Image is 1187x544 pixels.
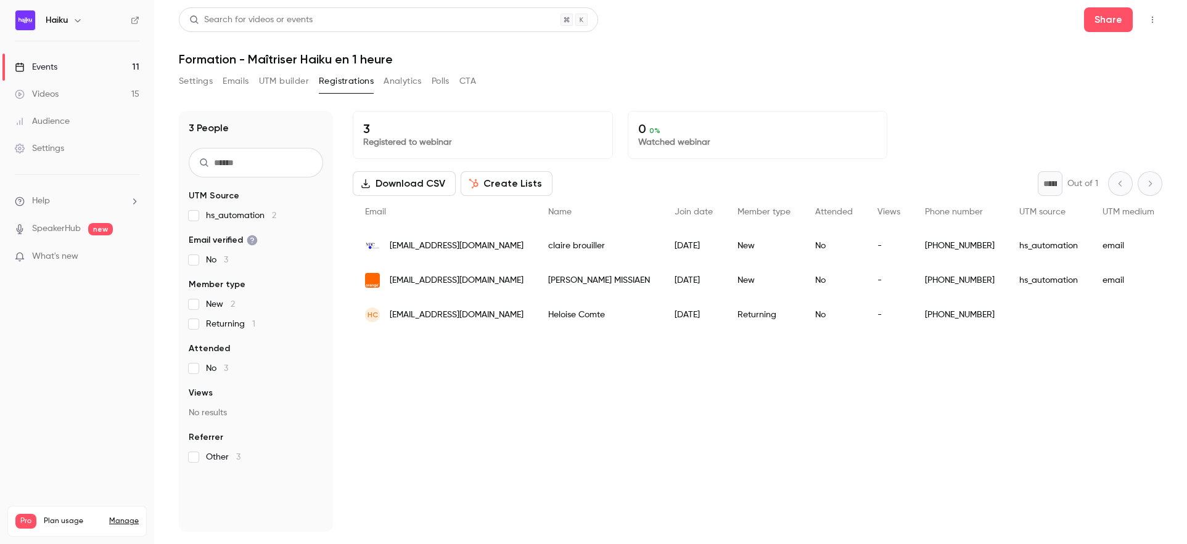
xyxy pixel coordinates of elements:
span: Plan usage [44,516,102,526]
div: - [865,229,913,263]
span: 3 [224,364,228,373]
button: Download CSV [353,171,456,196]
div: No [803,263,865,298]
span: HC [368,309,378,320]
span: Attended [815,208,853,216]
span: Referrer [189,431,223,444]
span: What's new [32,250,78,263]
span: Attended [189,343,230,355]
div: Returning [725,298,803,332]
button: Create Lists [461,171,552,196]
span: 3 [236,453,240,461]
span: Member type [737,208,791,216]
p: No results [189,407,323,419]
div: [DATE] [662,298,725,332]
div: New [725,263,803,298]
img: Haiku [15,10,35,30]
div: [PHONE_NUMBER] [913,229,1007,263]
span: [EMAIL_ADDRESS][DOMAIN_NAME] [390,309,524,322]
div: Audience [15,115,70,128]
div: [DATE] [662,229,725,263]
button: Emails [223,71,248,91]
p: 3 [363,121,602,136]
img: wanadoo.fr [365,273,380,288]
div: No [803,298,865,332]
button: Analytics [384,71,422,91]
div: [PERSON_NAME] MISSIAEN [536,263,662,298]
span: Join date [675,208,713,216]
div: claire brouiller [536,229,662,263]
span: Email verified [189,234,258,246]
span: 1 [252,320,255,328]
span: Views [877,208,900,216]
div: Videos [15,88,59,100]
button: Registrations [319,71,374,91]
h1: 3 People [189,121,229,136]
div: [PHONE_NUMBER] [913,298,1007,332]
div: email [1090,263,1167,298]
div: Heloise Comte [536,298,662,332]
h6: Haiku [46,14,68,26]
p: Watched webinar [638,136,877,148]
div: No [803,229,865,263]
span: [EMAIL_ADDRESS][DOMAIN_NAME] [390,274,524,287]
span: No [206,362,228,375]
div: - [865,298,913,332]
span: New [206,298,235,311]
button: Polls [432,71,450,91]
span: 0 % [649,126,660,135]
span: 2 [272,211,276,220]
span: new [88,223,113,235]
p: Out of 1 [1067,177,1098,190]
div: hs_automation [1007,263,1090,298]
button: UTM builder [259,71,309,91]
span: [EMAIL_ADDRESS][DOMAIN_NAME] [390,240,524,253]
section: facet-groups [189,190,323,463]
span: No [206,254,228,266]
h1: Formation - Maîtriser Haiku en 1 heure [179,52,1162,67]
div: Search for videos or events [189,14,313,26]
span: Other [206,451,240,463]
button: Settings [179,71,213,91]
p: 0 [638,121,877,136]
span: Help [32,195,50,208]
button: CTA [459,71,476,91]
span: Email [365,208,386,216]
span: Member type [189,278,245,291]
span: Returning [206,318,255,330]
a: Manage [109,516,139,526]
div: [DATE] [662,263,725,298]
span: UTM medium [1103,208,1154,216]
span: hs_automation [206,209,276,222]
div: Settings [15,142,64,155]
li: help-dropdown-opener [15,195,139,208]
div: hs_automation [1007,229,1090,263]
div: New [725,229,803,263]
p: Registered to webinar [363,136,602,148]
span: Views [189,387,213,399]
a: SpeakerHub [32,222,81,235]
span: UTM source [1019,208,1066,216]
div: [PHONE_NUMBER] [913,263,1007,298]
div: Events [15,61,57,73]
button: Share [1084,7,1133,32]
span: Phone number [925,208,983,216]
div: - [865,263,913,298]
span: Name [548,208,572,216]
span: Pro [15,514,36,529]
span: 3 [224,256,228,264]
span: UTM Source [189,190,239,202]
span: 2 [231,300,235,309]
img: mbc-avocats.fr [365,238,380,253]
div: email [1090,229,1167,263]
